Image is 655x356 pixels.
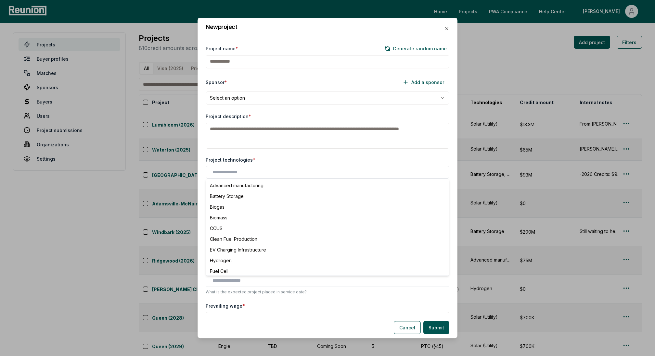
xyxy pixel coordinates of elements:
[206,156,255,163] label: Project technologies
[397,76,449,89] button: Add a sponsor
[206,79,227,86] label: Sponsor
[423,321,449,334] button: Submit
[394,321,421,334] button: Cancel
[206,45,238,52] label: Project name
[207,244,448,255] div: EV Charging Infrastructure
[206,302,245,309] label: Prevailing wage
[206,114,251,119] label: Project description
[207,212,448,223] div: Biomass
[207,202,448,212] div: Biogas
[207,234,448,244] div: Clean Fuel Production
[207,223,448,234] div: CCUS
[207,266,448,276] div: Fuel Cell
[206,24,238,30] h2: New project
[382,45,449,53] button: Generate random name
[207,180,448,191] div: Advanced manufacturing
[206,289,449,295] p: What is the expected project placed in service date?
[207,191,448,202] div: Battery Storage
[206,178,449,276] div: Suggestions
[207,255,448,266] div: Hydrogen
